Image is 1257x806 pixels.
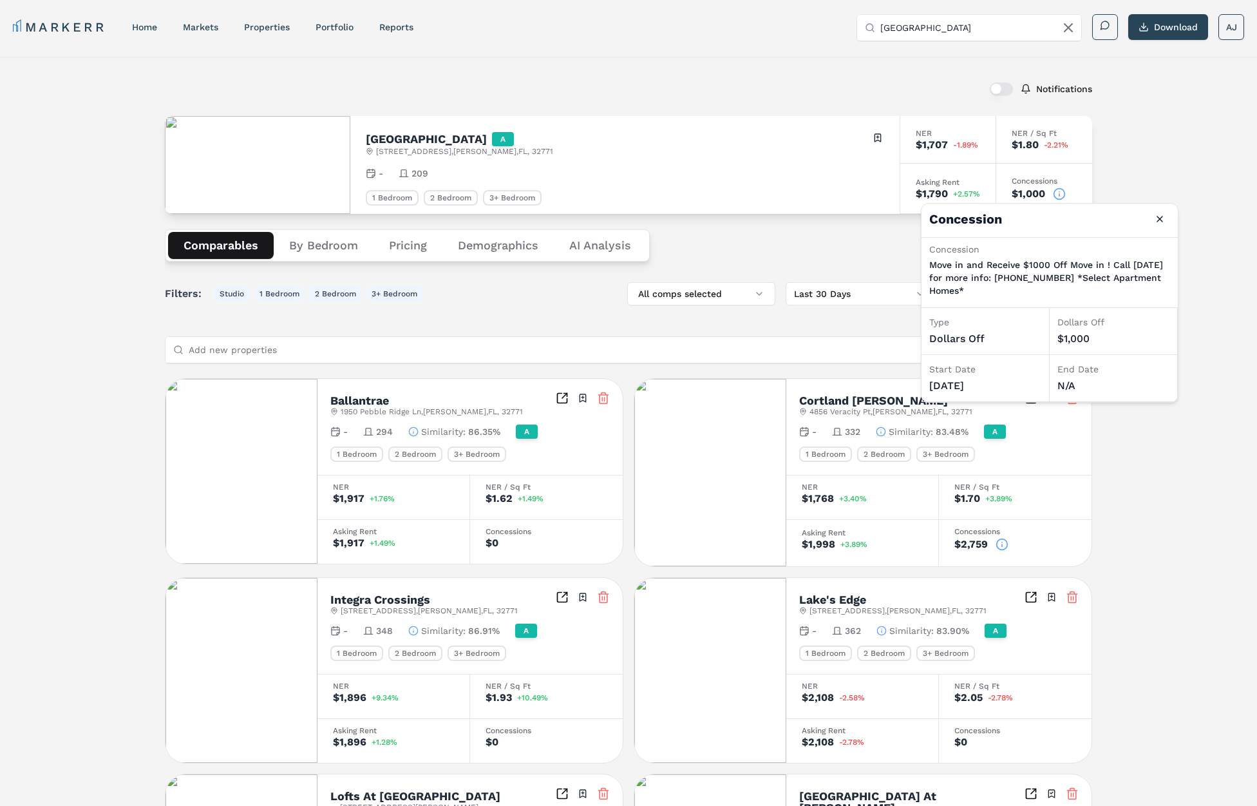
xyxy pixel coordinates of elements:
span: -2.78% [839,738,864,746]
h2: Ballantrae [330,395,389,407]
button: Demographics [442,232,554,259]
h2: [GEOGRAPHIC_DATA] [366,133,487,145]
button: Download [1128,14,1208,40]
span: - [812,624,817,637]
span: 294 [376,425,393,438]
div: $1,998 [802,539,835,550]
span: [STREET_ADDRESS] , [PERSON_NAME] , FL , 32771 [809,606,987,616]
span: Similarity : [889,624,934,637]
div: 1 Bedroom [799,646,852,661]
div: $1,917 [333,538,364,548]
a: MARKERR [13,18,106,36]
span: 86.35% [468,425,500,438]
div: Concessions [486,528,607,535]
div: Concessions [486,727,607,734]
span: Similarity : [421,425,466,438]
div: $1,000 [1057,331,1169,347]
span: +10.49% [517,694,548,702]
div: Asking Rent [802,529,923,537]
div: 1 Bedroom [799,446,852,462]
button: By Bedroom [274,232,373,259]
div: Type [929,316,1041,329]
span: Filters: [165,286,209,302]
span: -1.89% [953,141,978,149]
button: 2 Bedroom [310,286,361,302]
button: 3+ Bedroom [366,286,422,302]
button: Similarity:86.35% [408,425,500,438]
div: Concessions [1012,177,1077,185]
div: [DATE] [929,378,1041,394]
span: 4856 Veracity Pt , [PERSON_NAME] , FL , 32771 [809,407,972,417]
div: NER [802,483,923,491]
div: 1 Bedroom [366,190,419,206]
div: Asking Rent [802,727,923,734]
button: Similarity:86.91% [408,624,500,637]
span: +3.40% [839,495,867,503]
div: A [516,425,538,439]
div: A [492,132,514,146]
div: dollars off [929,331,1041,347]
span: 362 [845,624,861,637]
button: All comps selected [627,282,775,305]
div: 1 Bedroom [330,646,383,661]
div: Start Date [929,363,1041,376]
div: 1 Bedroom [330,446,383,462]
div: $1.62 [486,494,513,504]
a: Inspect Comparables [556,787,569,800]
div: 2 Bedroom [857,646,911,661]
span: -2.21% [1044,141,1068,149]
a: Portfolio [316,22,354,32]
span: 83.90% [936,624,969,637]
div: 2 Bedroom [388,646,442,661]
div: Asking Rent [916,178,980,186]
button: AJ [1218,14,1244,40]
span: 332 [845,425,860,438]
a: Inspect Comparables [556,591,569,604]
span: - [812,425,817,438]
span: +3.89% [985,495,1012,503]
div: $2.05 [954,693,983,703]
a: Inspect Comparables [1025,787,1037,800]
span: -2.78% [988,694,1013,702]
div: $1,768 [802,494,834,504]
div: $1,000 [1012,189,1045,199]
div: 2 Bedroom [857,446,911,462]
span: -2.58% [839,694,865,702]
span: AJ [1226,21,1237,34]
div: Asking Rent [333,727,454,734]
h2: Lofts At [GEOGRAPHIC_DATA] [330,791,500,802]
div: NER / Sq Ft [954,483,1076,491]
h2: Lake's Edge [799,594,866,606]
div: $1,917 [333,494,364,504]
span: +1.28% [372,738,397,746]
button: Similarity:83.90% [876,624,969,637]
a: Inspect Comparables [556,392,569,405]
span: +9.34% [372,694,399,702]
span: - [343,624,348,637]
div: $2,108 [802,693,834,703]
div: NER [333,483,454,491]
input: Add new properties [189,337,951,363]
div: $1.70 [954,494,980,504]
span: +2.57% [953,190,980,198]
span: Similarity : [421,624,466,637]
button: Comparables [168,232,274,259]
div: N/A [1057,378,1169,394]
div: 3+ Bedroom [448,646,506,661]
div: 3+ Bedroom [483,190,542,206]
div: $1.80 [1012,140,1039,150]
div: $1,790 [916,189,948,199]
a: reports [379,22,413,32]
label: Notifications [1036,84,1092,93]
span: 348 [376,624,393,637]
div: 2 Bedroom [388,446,442,462]
span: +1.76% [370,495,395,503]
div: $1,896 [333,737,366,747]
a: markets [183,22,218,32]
div: NER / Sq Ft [486,682,607,690]
span: Similarity : [889,425,933,438]
div: End Date [1057,363,1169,376]
div: Concessions [954,727,1076,734]
div: NER [333,682,454,690]
div: $1,896 [333,693,366,703]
